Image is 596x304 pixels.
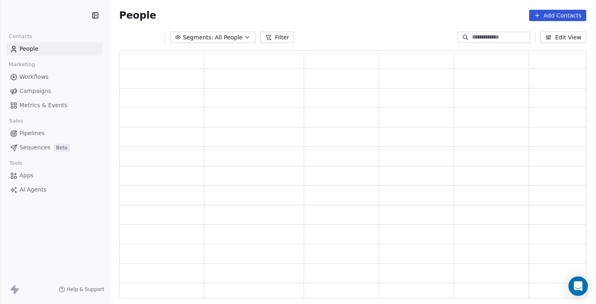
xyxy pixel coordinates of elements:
button: Filter [260,32,294,43]
span: Pipelines [19,129,45,138]
span: All People [215,33,242,42]
span: Campaigns [19,87,51,95]
button: Add Contacts [529,10,586,21]
a: Apps [6,169,103,182]
span: Apps [19,171,34,180]
a: Campaigns [6,84,103,98]
span: People [119,9,156,22]
span: AI Agents [19,185,47,194]
span: Sales [6,115,27,127]
span: Tools [6,157,26,169]
a: Metrics & Events [6,99,103,112]
span: Sequences [19,143,50,152]
a: People [6,42,103,56]
a: SequencesBeta [6,141,103,154]
a: Pipelines [6,127,103,140]
div: Open Intercom Messenger [568,276,588,296]
span: People [19,45,39,53]
span: Contacts [5,30,36,43]
button: Edit View [540,32,586,43]
a: Workflows [6,70,103,84]
span: Metrics & Events [19,101,67,110]
a: Help & Support [59,286,104,293]
span: Workflows [19,73,49,81]
span: Marketing [5,58,39,71]
span: Segments: [183,33,213,42]
span: Beta [54,144,70,152]
a: AI Agents [6,183,103,196]
span: Help & Support [67,286,104,293]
